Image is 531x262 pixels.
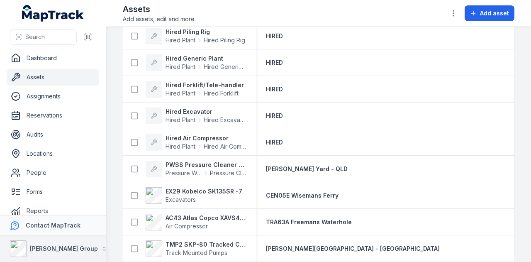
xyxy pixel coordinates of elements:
[266,32,283,39] span: HIRED
[204,142,246,151] span: Hired Air Compressor
[166,187,242,196] strong: EX29 Kobelco SK135SR -7
[166,142,195,151] span: Hired Plant
[146,108,246,124] a: Hired ExcavatorHired PlantHired Excavator
[204,36,245,44] span: Hired Piling Rig
[266,165,348,173] a: [PERSON_NAME] Yard - QLD
[480,9,509,17] span: Add asset
[26,222,80,229] strong: Contact MapTrack
[166,134,246,142] strong: Hired Air Compressor
[7,88,99,105] a: Assignments
[266,86,283,93] span: HIRED
[146,187,242,204] a: EX29 Kobelco SK135SR -7Excavators
[166,108,246,116] strong: Hired Excavator
[166,214,246,222] strong: AC43 Atlas Copco XAVS450
[166,249,227,256] span: Track Mounted Pumps
[166,28,245,36] strong: Hired Piling Rig
[266,85,283,93] a: HIRED
[266,138,283,147] a: HIRED
[166,116,195,124] span: Hired Plant
[166,196,196,203] span: Excavators
[204,89,239,98] span: Hired Forklift
[25,33,45,41] span: Search
[266,245,440,252] span: [PERSON_NAME][GEOGRAPHIC_DATA] - [GEOGRAPHIC_DATA]
[146,214,246,230] a: AC43 Atlas Copco XAVS450Air Compressor
[266,192,339,199] span: CEN05E Wisemans Ferry
[7,126,99,143] a: Audits
[266,112,283,119] span: HIRED
[146,240,246,257] a: TMP2 SKP-80 Tracked Concrete PumpTrack Mounted Pumps
[465,5,514,21] button: Add asset
[266,165,348,172] span: [PERSON_NAME] Yard - QLD
[146,28,245,44] a: Hired Piling RigHired PlantHired Piling Rig
[7,50,99,66] a: Dashboard
[166,54,246,63] strong: Hired Generic Plant
[10,29,77,45] button: Search
[7,145,99,162] a: Locations
[204,116,246,124] span: Hired Excavator
[266,139,283,146] span: HIRED
[146,134,246,151] a: Hired Air CompressorHired PlantHired Air Compressor
[123,15,196,23] span: Add assets, edit and more.
[266,32,283,40] a: HIRED
[30,245,98,252] strong: [PERSON_NAME] Group
[166,223,208,230] span: Air Compressor
[146,161,246,177] a: PWS8 Pressure Cleaner Skid MountedPressure WashersPressure Cleaner Skid Mounted
[7,203,99,219] a: Reports
[266,59,283,66] span: HIRED
[166,63,195,71] span: Hired Plant
[7,107,99,124] a: Reservations
[166,89,195,98] span: Hired Plant
[123,3,196,15] h2: Assets
[166,81,244,89] strong: Hired Forklift/Tele-handler
[266,59,283,67] a: HIRED
[210,169,246,177] span: Pressure Cleaner Skid Mounted
[7,69,99,86] a: Assets
[22,5,84,22] a: MapTrack
[266,245,440,253] a: [PERSON_NAME][GEOGRAPHIC_DATA] - [GEOGRAPHIC_DATA]
[166,161,246,169] strong: PWS8 Pressure Cleaner Skid Mounted
[266,112,283,120] a: HIRED
[166,36,195,44] span: Hired Plant
[166,169,202,177] span: Pressure Washers
[146,81,244,98] a: Hired Forklift/Tele-handlerHired PlantHired Forklift
[7,184,99,200] a: Forms
[266,191,339,200] a: CEN05E Wisemans Ferry
[204,63,246,71] span: Hired Generic Plant
[146,54,246,71] a: Hired Generic PlantHired PlantHired Generic Plant
[266,218,352,226] a: TRA63A Freemans Waterhole
[266,218,352,225] span: TRA63A Freemans Waterhole
[7,164,99,181] a: People
[166,240,246,249] strong: TMP2 SKP-80 Tracked Concrete Pump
